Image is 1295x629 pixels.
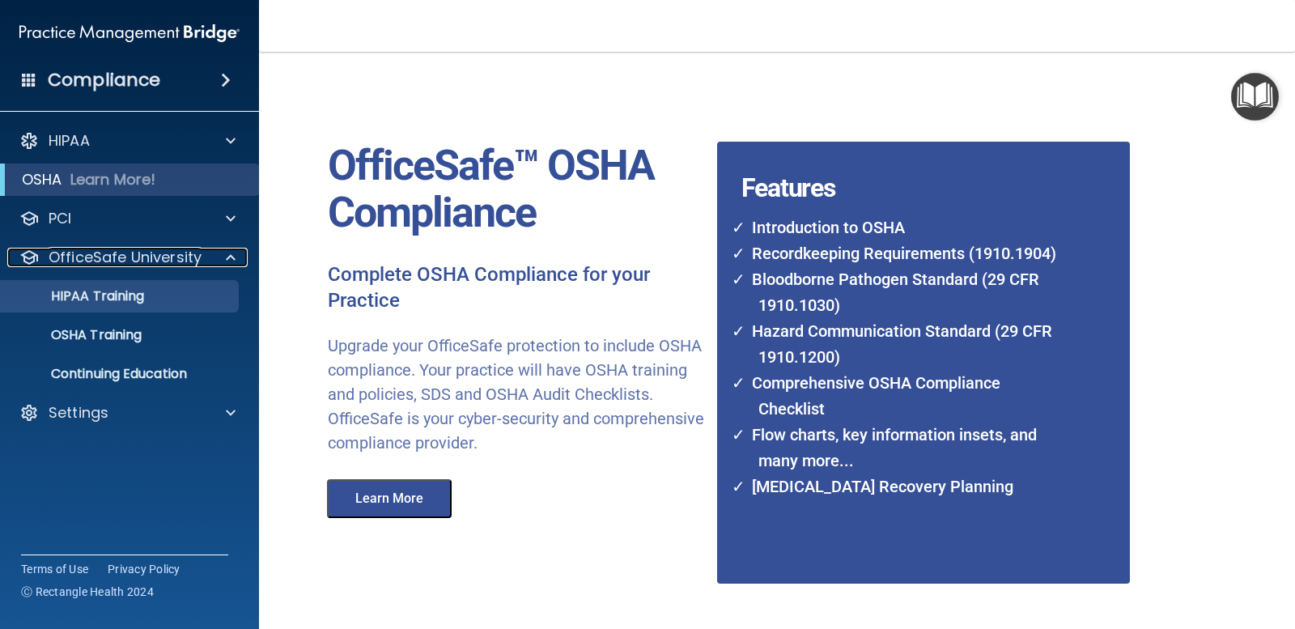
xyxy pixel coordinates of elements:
[48,69,160,91] h4: Compliance
[21,584,154,600] span: Ⓒ Rectangle Health 2024
[742,240,1066,266] li: Recordkeeping Requirements (1910.1904)
[19,248,236,267] a: OfficeSafe University
[11,366,231,382] p: Continuing Education
[49,131,90,151] p: HIPAA
[108,561,180,577] a: Privacy Policy
[742,474,1066,499] li: [MEDICAL_DATA] Recovery Planning
[742,318,1066,370] li: Hazard Communication Standard (29 CFR 1910.1200)
[19,209,236,228] a: PCI
[70,170,156,189] p: Learn More!
[717,142,1087,174] h4: Features
[11,288,144,304] p: HIPAA Training
[19,131,236,151] a: HIPAA
[328,334,705,455] p: Upgrade your OfficeSafe protection to include OSHA compliance. Your practice will have OSHA train...
[49,209,71,228] p: PCI
[1231,73,1279,121] button: Open Resource Center
[742,266,1066,318] li: Bloodborne Pathogen Standard (29 CFR 1910.1030)
[21,561,88,577] a: Terms of Use
[49,248,202,267] p: OfficeSafe University
[11,327,142,343] p: OSHA Training
[22,170,62,189] p: OSHA
[327,479,452,518] button: Learn More
[742,422,1066,474] li: Flow charts, key information insets, and many more...
[328,262,705,314] p: Complete OSHA Compliance for your Practice
[328,142,705,236] p: OfficeSafe™ OSHA Compliance
[742,215,1066,240] li: Introduction to OSHA
[316,493,468,505] a: Learn More
[19,17,240,49] img: PMB logo
[742,370,1066,422] li: Comprehensive OSHA Compliance Checklist
[49,403,108,423] p: Settings
[19,403,236,423] a: Settings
